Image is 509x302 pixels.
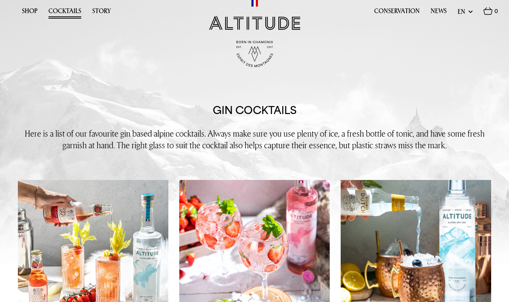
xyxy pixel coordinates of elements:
[48,7,81,19] a: Cocktails
[92,7,111,19] a: Story
[213,104,297,117] h1: Gin Cocktails
[374,7,420,19] a: Conservation
[483,7,498,19] a: 0
[483,7,493,15] img: Basket
[431,7,447,19] a: News
[209,16,300,30] img: Altitude Gin
[22,7,38,19] a: Shop
[236,41,273,67] img: Born in Chamonix - Est. 2017 - Espirit des Montagnes
[25,128,485,150] span: Here is a list of our favourite gin based alpine cocktails. Always make sure you use plenty of ic...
